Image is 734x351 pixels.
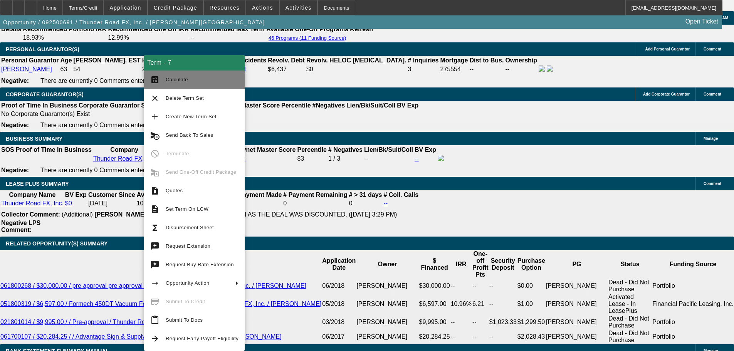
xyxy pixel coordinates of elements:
[472,279,489,293] td: --
[166,188,183,193] span: Quotes
[266,35,349,41] button: 46 Programs (11 Funding Source)
[79,102,139,109] b: Corporate Guarantor
[141,102,155,109] b: Start
[356,293,418,315] td: [PERSON_NAME]
[15,146,92,154] th: Proof of Time In Business
[450,329,472,344] td: --
[235,146,296,153] b: Paynet Master Score
[88,191,135,198] b: Customer Since
[469,65,504,74] td: --
[210,5,240,11] span: Resources
[704,181,721,186] span: Comment
[1,77,29,84] b: Negative:
[489,329,517,344] td: --
[144,55,245,71] div: Term - 7
[472,250,489,279] th: One-off Profit Pts
[0,319,231,325] a: 021801014 / $9,995.00 / / Pre-approval / Thunder Road FX, Inc. / [PERSON_NAME]
[322,315,356,329] td: 03/2018
[546,293,608,315] td: [PERSON_NAME]
[166,336,239,341] span: Request Early Payoff Eligibility
[489,250,517,279] th: Security Deposit
[166,225,214,230] span: Disbursement Sheet
[322,329,356,344] td: 06/2017
[489,293,517,315] td: --
[328,146,363,153] b: # Negatives
[74,57,141,64] b: [PERSON_NAME]. EST
[349,191,382,198] b: # > 31 days
[0,301,321,307] a: 051800319 / $6,597.00 / Formech 450DT Vacuum Former / Formech Inc / Thunder Road FX, Inc. / [PERS...
[505,65,537,74] td: --
[645,47,690,51] span: Add Personal Guarantor
[608,293,652,315] td: Activated Lease - In LeasePlus
[328,155,363,162] div: 1 / 3
[109,5,141,11] span: Application
[704,92,721,96] span: Comment
[40,122,204,128] span: There are currently 0 Comments entered on this opportunity
[546,279,608,293] td: [PERSON_NAME]
[267,65,305,74] td: $6,437
[150,186,160,195] mat-icon: request_quote
[356,329,418,344] td: [PERSON_NAME]
[166,77,188,82] span: Calculate
[608,250,652,279] th: Status
[3,19,265,25] span: Opportunity / 092500691 / Thunder Road FX, Inc. / [PERSON_NAME][GEOGRAPHIC_DATA]
[356,279,418,293] td: [PERSON_NAME]
[440,57,468,64] b: Mortgage
[356,250,418,279] th: Owner
[286,5,312,11] span: Activities
[150,94,160,103] mat-icon: clear
[415,146,436,153] b: BV Exp
[306,65,407,74] td: $0
[150,112,160,121] mat-icon: add
[643,92,690,96] span: Add Corporate Guarantor
[235,155,245,162] a: 709
[150,211,397,218] span: NO PAY HISTORY WITH BEACON AS THE DEAL WAS DISCOUNTED. ([DATE] 3:29 PM)
[204,0,245,15] button: Resources
[190,34,265,42] td: --
[704,136,718,141] span: Manage
[546,315,608,329] td: [PERSON_NAME]
[252,5,273,11] span: Actions
[219,102,280,109] b: Paynet Master Score
[1,211,60,218] b: Collector Comment:
[150,75,160,84] mat-icon: calculate
[383,200,388,207] a: --
[107,34,189,42] td: 12.99%
[239,57,266,64] b: Incidents
[150,316,160,325] mat-icon: content_paste
[9,191,55,198] b: Company Name
[356,315,418,329] td: [PERSON_NAME]
[450,250,472,279] th: IRR
[652,250,734,279] th: Funding Source
[268,57,305,64] b: Revolv. Debt
[142,57,198,64] b: Home Owner Since
[450,315,472,329] td: --
[397,102,418,109] b: BV Exp
[1,200,64,207] a: Thunder Road FX, Inc.
[517,250,546,279] th: Purchase Option
[547,65,553,72] img: linkedin-icon.png
[1,220,40,233] b: Negative LPS Comment:
[233,191,282,198] b: # Payment Made
[166,132,213,138] span: Send Back To Sales
[652,279,734,293] td: Portfolio
[166,206,208,212] span: Set Term On LCW
[150,334,160,343] mat-icon: arrow_forward
[1,110,422,118] td: No Corporate Guarantor(s) Exist
[166,95,204,101] span: Delete Term Set
[94,211,148,218] b: [PERSON_NAME]:
[322,293,356,315] td: 05/2018
[608,329,652,344] td: Dead - Did Not Purchase
[517,279,546,293] td: $0.00
[312,102,345,109] b: #Negatives
[1,102,77,109] th: Proof of Time In Business
[322,279,356,293] td: 06/2018
[682,15,721,28] a: Open Ticket
[470,57,504,64] b: Dist to Bus.
[137,191,162,198] b: Avg. IRR
[364,155,413,163] td: --
[1,122,29,128] b: Negative:
[419,293,450,315] td: $6,597.00
[472,315,489,329] td: --
[419,329,450,344] td: $20,284.25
